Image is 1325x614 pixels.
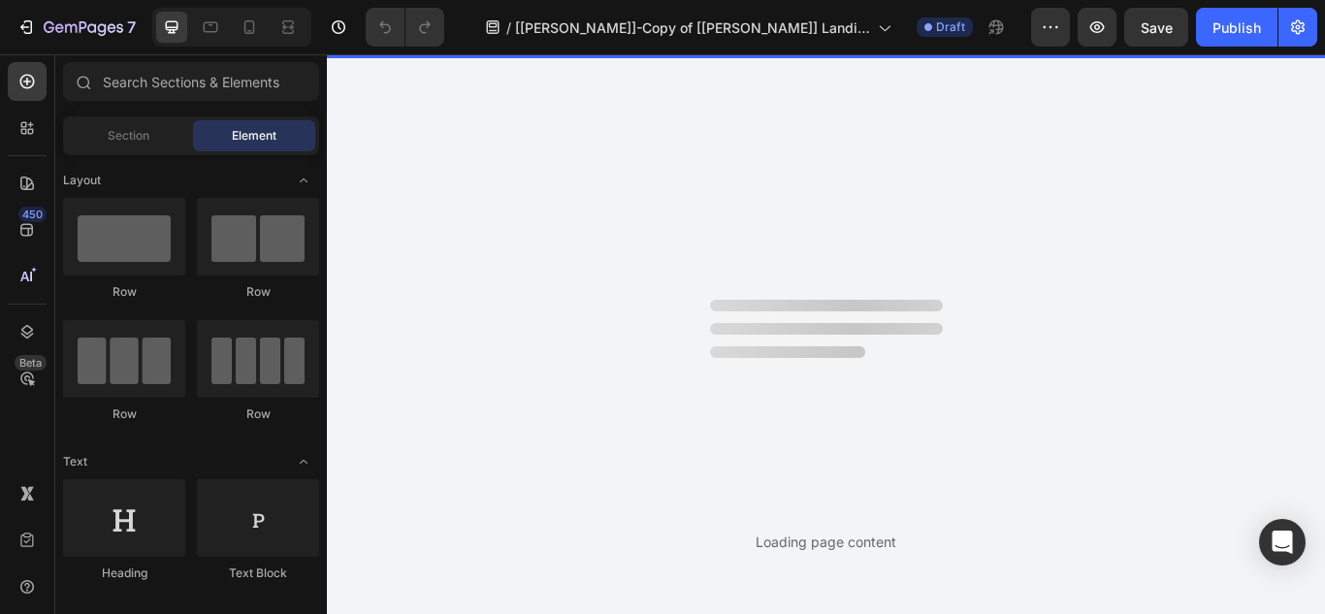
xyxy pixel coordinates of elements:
[1141,19,1173,36] span: Save
[756,532,896,552] div: Loading page content
[506,17,511,38] span: /
[1196,8,1277,47] button: Publish
[63,565,185,582] div: Heading
[108,127,149,145] span: Section
[197,565,319,582] div: Text Block
[936,18,965,36] span: Draft
[288,446,319,477] span: Toggle open
[1124,8,1188,47] button: Save
[515,17,870,38] span: [[PERSON_NAME]]-Copy of [[PERSON_NAME]] Landing Page - [DATE] 18:23:51
[197,283,319,301] div: Row
[1212,17,1261,38] div: Publish
[127,16,136,39] p: 7
[366,8,444,47] div: Undo/Redo
[1259,519,1306,566] div: Open Intercom Messenger
[63,405,185,423] div: Row
[63,172,101,189] span: Layout
[197,405,319,423] div: Row
[8,8,145,47] button: 7
[63,453,87,470] span: Text
[232,127,276,145] span: Element
[18,207,47,222] div: 450
[15,355,47,371] div: Beta
[288,165,319,196] span: Toggle open
[63,62,319,101] input: Search Sections & Elements
[63,283,185,301] div: Row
